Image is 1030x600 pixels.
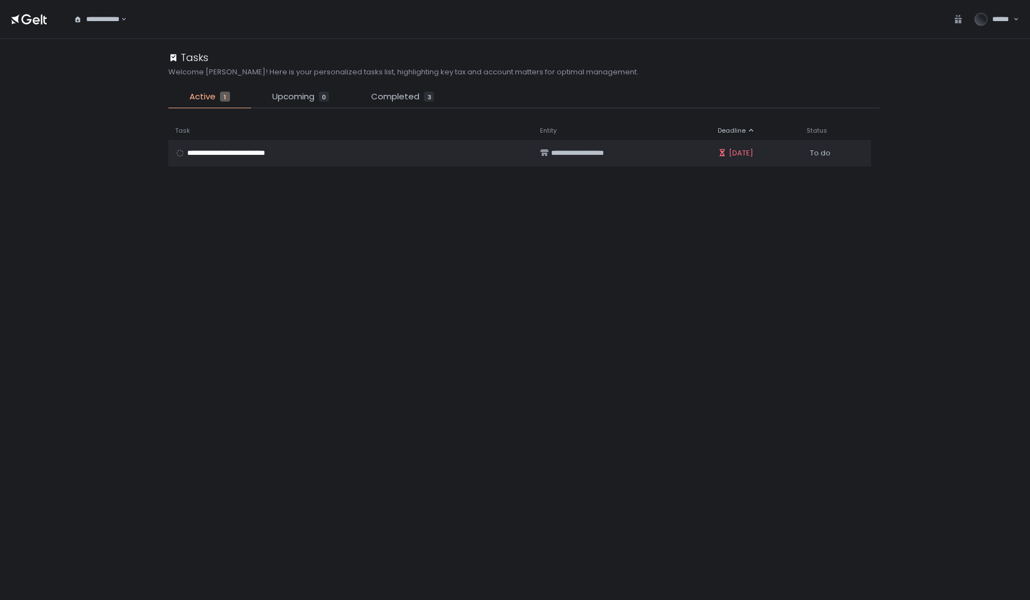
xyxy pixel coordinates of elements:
[189,90,216,103] span: Active
[168,67,638,77] h2: Welcome [PERSON_NAME]! Here is your personalized tasks list, highlighting key tax and account mat...
[272,90,314,103] span: Upcoming
[718,127,746,135] span: Deadline
[168,50,208,65] div: Tasks
[371,90,419,103] span: Completed
[67,8,127,31] div: Search for option
[540,127,557,135] span: Entity
[729,148,753,158] span: [DATE]
[220,92,230,102] div: 1
[810,148,831,158] span: To do
[424,92,434,102] div: 3
[175,127,190,135] span: Task
[807,127,827,135] span: Status
[319,92,329,102] div: 0
[119,14,120,25] input: Search for option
